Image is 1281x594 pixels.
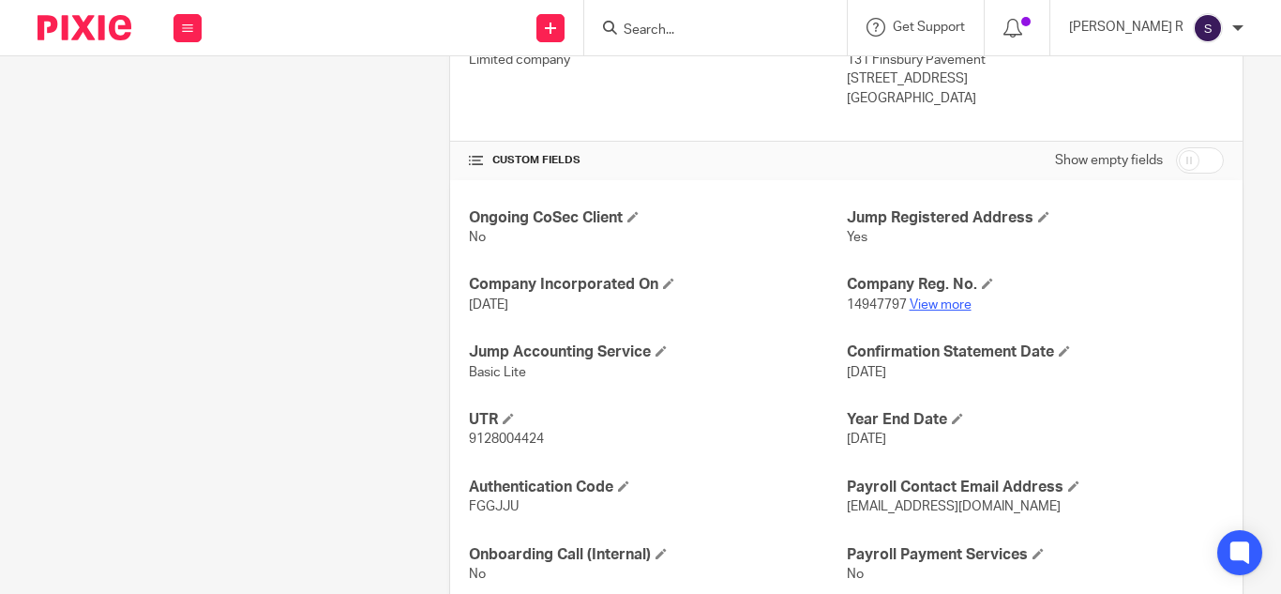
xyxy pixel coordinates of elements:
[847,231,867,244] span: Yes
[847,51,1224,69] p: 131 Finsbury Pavement
[893,21,965,34] span: Get Support
[847,366,886,379] span: [DATE]
[847,69,1224,88] p: [STREET_ADDRESS]
[469,343,846,362] h4: Jump Accounting Service
[1193,13,1223,43] img: svg%3E
[38,15,131,40] img: Pixie
[847,298,907,312] span: 14947797
[622,23,791,39] input: Search
[469,433,544,446] span: 9128004424
[847,500,1061,513] span: [EMAIL_ADDRESS][DOMAIN_NAME]
[469,51,846,69] p: Limited company
[1069,18,1183,37] p: [PERSON_NAME] R
[910,298,972,312] a: View more
[469,410,846,430] h4: UTR
[469,275,846,295] h4: Company Incorporated On
[847,410,1224,430] h4: Year End Date
[847,275,1224,295] h4: Company Reg. No.
[469,500,519,513] span: FGGJJU
[847,89,1224,108] p: [GEOGRAPHIC_DATA]
[469,478,846,497] h4: Authentication Code
[847,478,1224,497] h4: Payroll Contact Email Address
[847,208,1224,228] h4: Jump Registered Address
[847,545,1224,565] h4: Payroll Payment Services
[469,568,486,581] span: No
[469,153,846,168] h4: CUSTOM FIELDS
[469,298,508,312] span: [DATE]
[469,208,846,228] h4: Ongoing CoSec Client
[847,568,864,581] span: No
[847,343,1224,362] h4: Confirmation Statement Date
[469,366,526,379] span: Basic Lite
[469,231,486,244] span: No
[1055,151,1163,170] label: Show empty fields
[469,545,846,565] h4: Onboarding Call (Internal)
[847,433,886,446] span: [DATE]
